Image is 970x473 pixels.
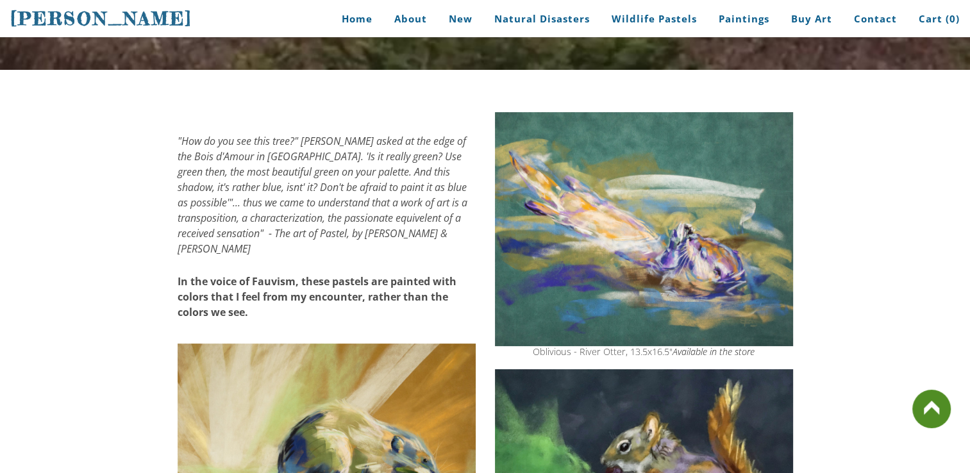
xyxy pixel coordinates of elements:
[602,4,707,33] a: Wildlife Pastels
[485,4,599,33] a: Natural Disasters
[495,347,793,356] div: Oblivious - River Otter, 13.5x16.5"
[909,4,960,33] a: Cart (0)
[10,8,192,29] span: [PERSON_NAME]
[709,4,779,33] a: Paintings
[178,134,467,256] em: "How do you see this tree?" [PERSON_NAME] asked at the edge of the Bois d'Amour in [GEOGRAPHIC_DA...
[178,274,456,319] strong: In the voice of Fauvism, these pastels are painted with colors that I feel from my encounter, rat...
[673,345,755,358] a: Available in the store
[385,4,437,33] a: About
[844,4,907,33] a: Contact
[322,4,382,33] a: Home
[495,112,793,346] img: River Otter Pastel
[439,4,482,33] a: New
[10,6,192,31] a: [PERSON_NAME]
[782,4,842,33] a: Buy Art
[949,12,956,25] span: 0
